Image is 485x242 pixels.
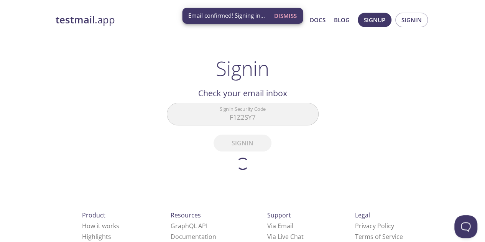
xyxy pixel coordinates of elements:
span: Support [267,211,291,219]
span: Email confirmed! Signing in... [188,12,265,20]
a: Highlights [82,232,111,241]
a: testmail.app [56,13,236,26]
button: Signup [358,13,391,27]
a: How it works [82,222,119,230]
span: Legal [355,211,370,219]
span: Signup [364,15,385,25]
iframe: Help Scout Beacon - Open [454,215,477,238]
h2: Check your email inbox [167,87,319,100]
span: Product [82,211,105,219]
a: Via Email [267,222,293,230]
h1: Signin [216,57,269,80]
span: Resources [171,211,201,219]
a: GraphQL API [171,222,207,230]
a: Via Live Chat [267,232,304,241]
span: Dismiss [274,11,297,21]
a: Documentation [171,232,216,241]
button: Dismiss [271,8,300,23]
button: Signin [395,13,428,27]
a: Privacy Policy [355,222,394,230]
span: Signin [401,15,422,25]
strong: testmail [56,13,95,26]
a: Terms of Service [355,232,403,241]
a: Blog [334,15,350,25]
a: Docs [310,15,326,25]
